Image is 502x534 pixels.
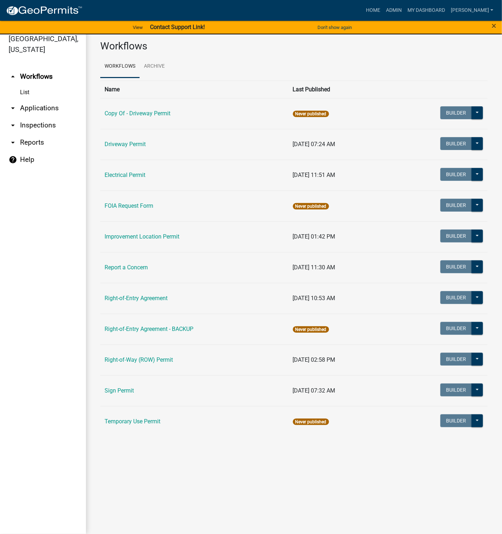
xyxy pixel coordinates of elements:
i: arrow_drop_down [9,138,17,147]
button: Builder [440,230,472,242]
span: Never published [293,111,329,117]
button: Builder [440,106,472,119]
a: Right-of-Entry Agreement - BACKUP [105,326,193,332]
button: Builder [440,291,472,304]
a: Archive [140,55,169,78]
button: Builder [440,260,472,273]
span: × [492,21,497,31]
span: [DATE] 02:58 PM [293,356,336,363]
strong: Contact Support Link! [150,24,205,30]
span: [DATE] 11:51 AM [293,172,336,178]
button: Builder [440,384,472,396]
a: Temporary Use Permit [105,418,160,425]
a: Workflows [100,55,140,78]
span: Never published [293,203,329,210]
i: arrow_drop_down [9,104,17,112]
a: My Dashboard [405,4,448,17]
a: Home [363,4,383,17]
button: Don't show again [315,21,355,33]
span: Never published [293,326,329,333]
a: FOIA Request Form [105,202,153,209]
button: Builder [440,353,472,366]
span: [DATE] 01:42 PM [293,233,336,240]
i: help [9,155,17,164]
span: [DATE] 11:30 AM [293,264,336,271]
span: [DATE] 10:53 AM [293,295,336,302]
a: Sign Permit [105,387,134,394]
span: [DATE] 07:32 AM [293,387,336,394]
a: Copy Of - Driveway Permit [105,110,170,117]
i: arrow_drop_up [9,72,17,81]
th: Name [100,81,289,98]
i: arrow_drop_down [9,121,17,130]
a: Admin [383,4,405,17]
button: Builder [440,414,472,427]
button: Builder [440,168,472,181]
button: Builder [440,322,472,335]
span: Never published [293,419,329,425]
a: Improvement Location Permit [105,233,179,240]
th: Last Published [289,81,387,98]
a: Driveway Permit [105,141,146,148]
button: Builder [440,199,472,212]
button: Builder [440,137,472,150]
button: Close [492,21,497,30]
span: [DATE] 07:24 AM [293,141,336,148]
a: Report a Concern [105,264,148,271]
a: View [130,21,146,33]
a: [PERSON_NAME] [448,4,496,17]
a: Electrical Permit [105,172,145,178]
a: Right-of-Entry Agreement [105,295,168,302]
a: Right-of-Way (ROW) Permit [105,356,173,363]
h3: Workflows [100,40,488,52]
